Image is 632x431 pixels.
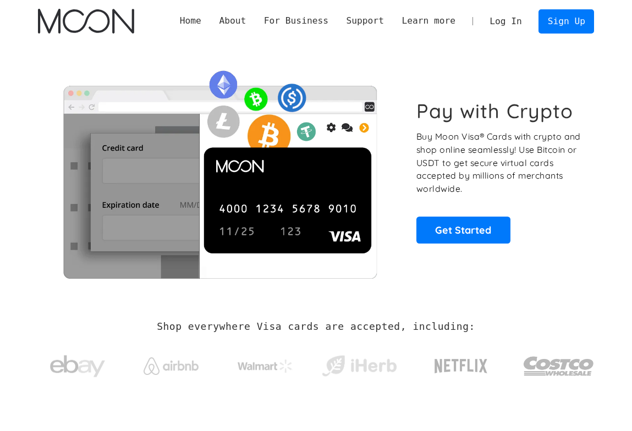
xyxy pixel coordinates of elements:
[481,10,531,33] a: Log In
[523,346,594,386] img: Costco
[226,349,305,378] a: Walmart
[414,341,508,385] a: Netflix
[320,341,399,385] a: iHerb
[416,99,573,123] h1: Pay with Crypto
[38,338,117,389] a: ebay
[255,14,337,27] div: For Business
[238,360,293,373] img: Walmart
[38,63,402,279] img: Moon Cards let you spend your crypto anywhere Visa is accepted.
[402,14,455,27] div: Learn more
[416,130,582,196] p: Buy Moon Visa® Cards with crypto and shop online seamlessly! Use Bitcoin or USDT to get secure vi...
[433,352,488,380] img: Netflix
[50,349,105,384] img: ebay
[393,14,464,27] div: Learn more
[38,9,134,34] img: Moon Logo
[157,321,475,333] h2: Shop everywhere Visa cards are accepted, including:
[523,335,594,392] a: Costco
[416,217,510,243] a: Get Started
[538,9,594,34] a: Sign Up
[337,14,393,27] div: Support
[131,346,211,380] a: Airbnb
[38,9,134,34] a: home
[219,14,246,27] div: About
[346,14,383,27] div: Support
[144,357,199,374] img: Airbnb
[210,14,255,27] div: About
[264,14,328,27] div: For Business
[320,352,399,380] img: iHerb
[171,14,211,27] a: Home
